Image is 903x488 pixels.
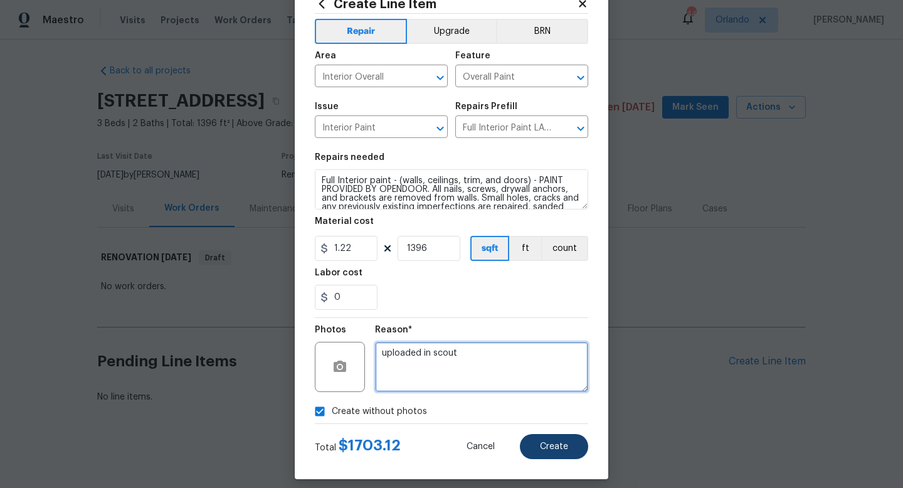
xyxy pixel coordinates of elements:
[315,153,384,162] h5: Repairs needed
[572,120,589,137] button: Open
[470,236,509,261] button: sqft
[315,102,339,111] h5: Issue
[509,236,541,261] button: ft
[431,120,449,137] button: Open
[431,69,449,87] button: Open
[496,19,588,44] button: BRN
[572,69,589,87] button: Open
[520,434,588,459] button: Create
[541,236,588,261] button: count
[315,19,407,44] button: Repair
[315,439,401,454] div: Total
[455,51,490,60] h5: Feature
[446,434,515,459] button: Cancel
[540,442,568,452] span: Create
[455,102,517,111] h5: Repairs Prefill
[315,268,362,277] h5: Labor cost
[315,51,336,60] h5: Area
[315,326,346,334] h5: Photos
[375,342,588,392] textarea: uploaded in scout
[332,405,427,418] span: Create without photos
[467,442,495,452] span: Cancel
[375,326,412,334] h5: Reason*
[339,438,401,453] span: $ 1703.12
[407,19,497,44] button: Upgrade
[315,217,374,226] h5: Material cost
[315,169,588,210] textarea: Full Interior paint - (walls, ceilings, trim, and doors) - PAINT PROVIDED BY OPENDOOR. All nails,...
